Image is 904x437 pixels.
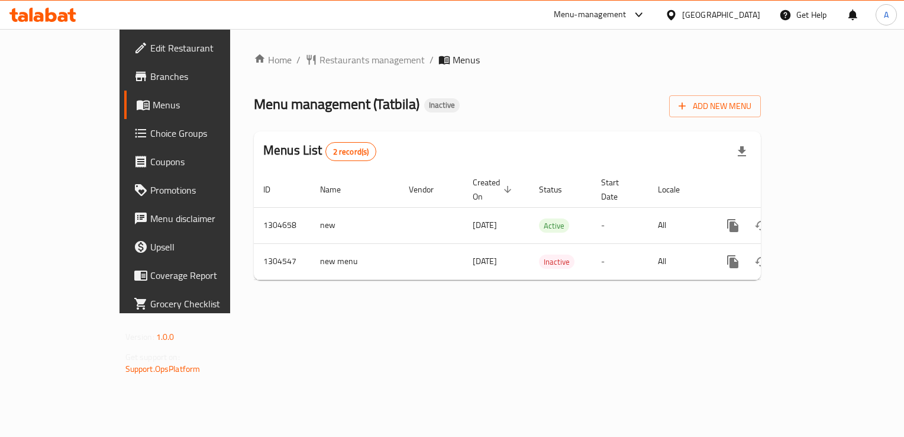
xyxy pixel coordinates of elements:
a: Menu disclaimer [124,204,270,233]
li: / [296,53,301,67]
td: All [648,207,709,243]
span: A [884,8,889,21]
span: Branches [150,69,261,83]
span: [DATE] [473,253,497,269]
span: Restaurants management [319,53,425,67]
a: Home [254,53,292,67]
span: Version: [125,329,154,345]
span: Vendor [409,182,449,197]
button: Change Status [747,211,776,240]
div: Inactive [539,255,574,269]
span: Active [539,219,569,233]
li: / [430,53,434,67]
button: Change Status [747,248,776,276]
span: Upsell [150,240,261,254]
div: Inactive [424,98,460,113]
span: Inactive [539,255,574,269]
span: Menus [153,98,261,112]
nav: breadcrumb [254,53,761,67]
a: Coverage Report [124,261,270,290]
a: Menus [124,91,270,119]
a: Support.OpsPlatform [125,361,201,377]
span: Coverage Report [150,268,261,282]
button: more [719,211,747,240]
h2: Menus List [263,142,376,161]
span: Choice Groups [150,126,261,140]
th: Actions [709,172,842,208]
div: Total records count [325,142,377,161]
span: Menu management ( Tatbila ) [254,91,419,117]
a: Edit Restaurant [124,34,270,62]
a: Branches [124,62,270,91]
button: Add New Menu [669,95,761,117]
span: Menus [453,53,480,67]
td: All [648,243,709,279]
a: Promotions [124,176,270,204]
span: Get support on: [125,349,180,365]
span: Inactive [424,100,460,110]
div: Active [539,218,569,233]
a: Choice Groups [124,119,270,147]
div: Menu-management [554,8,627,22]
span: Locale [658,182,695,197]
span: Start Date [601,175,634,204]
span: Coupons [150,155,261,169]
span: Grocery Checklist [150,297,261,311]
td: 1304658 [254,207,311,243]
a: Coupons [124,147,270,176]
span: Status [539,182,577,197]
a: Restaurants management [305,53,425,67]
span: ID [263,182,286,197]
table: enhanced table [254,172,842,280]
span: Created On [473,175,515,204]
span: Promotions [150,183,261,197]
td: - [592,243,648,279]
span: Add New Menu [679,99,751,114]
div: Export file [728,137,756,166]
a: Grocery Checklist [124,290,270,318]
button: more [719,248,747,276]
td: new [311,207,399,243]
td: - [592,207,648,243]
div: [GEOGRAPHIC_DATA] [682,8,760,21]
td: 1304547 [254,243,311,279]
span: Edit Restaurant [150,41,261,55]
a: Upsell [124,233,270,261]
span: 1.0.0 [156,329,175,345]
span: 2 record(s) [326,146,376,158]
span: [DATE] [473,217,497,233]
span: Menu disclaimer [150,211,261,226]
td: new menu [311,243,399,279]
span: Name [320,182,356,197]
